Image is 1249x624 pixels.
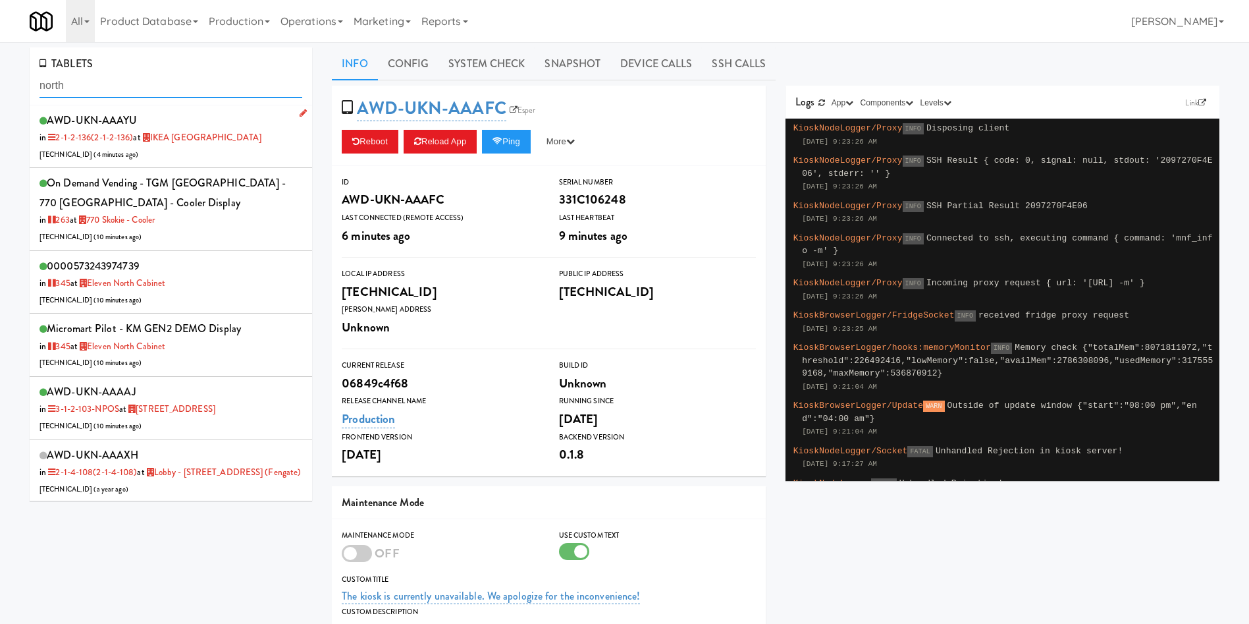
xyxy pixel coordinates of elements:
[77,213,155,226] a: 770 Skokie - Cooler
[802,293,877,300] span: [DATE] 9:23:26 AM
[40,421,142,431] span: [TECHNICAL_ID] ( )
[141,131,261,144] a: IKEA [GEOGRAPHIC_DATA]
[559,410,598,428] span: [DATE]
[903,278,924,289] span: INFO
[923,401,944,412] span: WARN
[926,201,1088,211] span: SSH Partial Result 2097270F4E06
[342,529,539,542] div: Maintenance Mode
[1182,96,1209,109] a: Link
[342,588,640,604] a: The kiosk is currently unavailable. We apologize for the inconvenience!
[47,384,136,399] span: AWD-UKN-AAAAJ
[30,314,312,377] li: Micromart Pilot - KM GEN2 DEMO Displayin 345at Eleven North Cabinet[TECHNICAL_ID] (10 minutes ago)
[871,478,897,490] span: FATAL
[793,201,903,211] span: KioskNodeLogger/Proxy
[342,372,539,395] div: 06849c4f68
[795,94,814,109] span: Logs
[793,478,872,488] span: KioskNodeLogger
[126,403,215,415] a: [STREET_ADDRESS]
[610,47,702,80] a: Device Calls
[46,277,70,289] a: 345
[46,213,70,226] a: 263
[40,277,70,289] span: in
[793,233,903,243] span: KioskNodeLogger/Proxy
[30,10,53,33] img: Micromart
[438,47,535,80] a: System Check
[70,277,165,289] span: at
[559,359,756,372] div: Build Id
[559,443,756,466] div: 0.1.8
[506,103,539,117] a: Esper
[802,460,877,468] span: [DATE] 9:17:27 AM
[47,321,241,336] span: Micromart Pilot - KM GEN2 DEMO Display
[342,443,539,466] div: [DATE]
[342,316,539,339] div: Unknown
[903,156,924,167] span: INFO
[559,227,627,244] span: 9 minutes ago
[926,278,1145,288] span: Incoming proxy request { url: '[URL] -m' }
[903,233,924,244] span: INFO
[30,251,312,314] li: 0000573243974739in 345at Eleven North Cabinet[TECHNICAL_ID] (10 minutes ago)
[802,428,877,436] span: [DATE] 9:21:04 AM
[342,573,756,586] div: Custom Title
[907,446,933,457] span: FATAL
[97,150,136,159] span: 4 minutes ago
[926,123,1009,133] span: Disposing client
[903,123,924,134] span: INFO
[40,484,128,494] span: [TECHNICAL_ID] ( )
[40,150,138,159] span: [TECHNICAL_ID] ( )
[936,446,1123,456] span: Unhandled Rejection in kiosk server!
[91,131,133,144] span: (2-1-2-136)
[802,215,877,223] span: [DATE] 9:23:26 AM
[535,47,610,80] a: Snapshot
[802,138,877,146] span: [DATE] 9:23:26 AM
[536,130,585,154] button: More
[899,478,1003,488] span: Unhandled Rejection!
[78,340,165,353] a: Eleven North Cabinet
[342,268,539,281] div: Local IP Address
[145,466,302,478] a: Lobby - [STREET_ADDRESS] (Fengate)
[802,233,1212,256] span: Connected to ssh, executing command { command: 'mnf_info -m' }
[46,403,119,415] a: 3-1-2-103-NPOS
[404,130,477,154] button: Reload App
[559,212,756,225] div: Last Heartbeat
[46,131,133,144] a: 2-1-2-136(2-1-2-136)
[342,303,539,316] div: [PERSON_NAME] Address
[802,401,1197,424] span: Outside of update window {"start":"08:00 pm","end":"04:00 am"}
[47,113,137,128] span: AWD-UKN-AAAYU
[793,343,991,353] span: KioskBrowserLogger/hooks:memoryMonitor
[40,213,70,226] span: in
[30,168,312,250] li: On Demand Vending - TGM [GEOGRAPHIC_DATA] - 770 [GEOGRAPHIC_DATA] - Cooler Displayin 263at 770 Sk...
[342,410,395,428] a: Production
[30,105,312,169] li: AWD-UKN-AAAYUin 2-1-2-136(2-1-2-136)at IKEA [GEOGRAPHIC_DATA][TECHNICAL_ID] (4 minutes ago)
[40,466,137,478] span: in
[978,310,1129,320] span: received fridge proxy request
[559,268,756,281] div: Public IP Address
[802,383,877,391] span: [DATE] 9:21:04 AM
[991,343,1012,354] span: INFO
[342,281,539,303] div: [TECHNICAL_ID]
[793,310,955,320] span: KioskBrowserLogger/FridgeSocket
[559,281,756,303] div: [TECHNICAL_ID]
[917,96,955,109] button: Levels
[40,295,142,305] span: [TECHNICAL_ID] ( )
[342,176,539,189] div: ID
[40,131,133,144] span: in
[802,325,877,333] span: [DATE] 9:23:25 AM
[30,377,312,440] li: AWD-UKN-AAAAJin 3-1-2-103-NPOSat [STREET_ADDRESS][TECHNICAL_ID] (10 minutes ago)
[702,47,776,80] a: SSH Calls
[133,131,261,144] span: at
[40,56,93,71] span: TABLETS
[40,358,142,368] span: [TECHNICAL_ID] ( )
[97,421,139,431] span: 10 minutes ago
[137,466,301,478] span: at
[342,395,539,408] div: Release Channel Name
[559,529,756,542] div: Use Custom Text
[903,201,924,212] span: INFO
[46,340,70,353] a: 345
[793,123,903,133] span: KioskNodeLogger/Proxy
[559,372,756,395] div: Unknown
[793,401,924,411] span: KioskBrowserLogger/Update
[342,130,398,154] button: Reboot
[342,212,539,225] div: Last Connected (Remote Access)
[793,278,903,288] span: KioskNodeLogger/Proxy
